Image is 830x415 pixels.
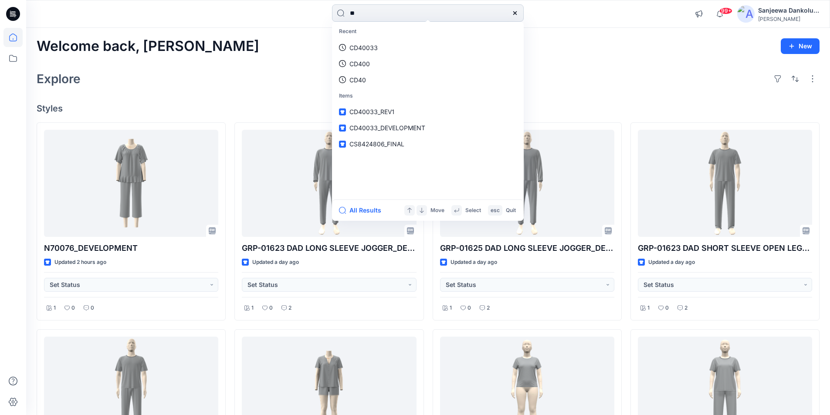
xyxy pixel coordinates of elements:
[54,258,106,267] p: Updated 2 hours ago
[638,242,812,254] p: GRP-01623 DAD SHORT SLEEVE OPEN LEG_DEVELOPMENT
[242,130,416,237] a: GRP-01623 DAD LONG SLEEVE JOGGER_DEVEL0PMENT
[638,130,812,237] a: GRP-01623 DAD SHORT SLEEVE OPEN LEG_DEVELOPMENT
[451,258,497,267] p: Updated a day ago
[781,38,820,54] button: New
[334,40,522,56] a: CD40033
[349,43,378,52] p: CD40033
[684,304,688,313] p: 2
[487,304,490,313] p: 2
[242,242,416,254] p: GRP-01623 DAD LONG SLEEVE JOGGER_DEVEL0PMENT
[450,304,452,313] p: 1
[430,206,444,215] p: Move
[269,304,273,313] p: 0
[349,140,404,148] span: CS8424806_FINAL
[737,5,755,23] img: avatar
[349,124,425,132] span: CD40033_DEVELOPMENT
[440,130,614,237] a: GRP-01625 DAD LONG SLEEVE JOGGER_DEVEL0PMENT
[334,56,522,72] a: CD400
[349,75,366,84] p: CD40
[334,104,522,120] a: CD40033_REV1
[465,206,481,215] p: Select
[647,304,650,313] p: 1
[37,38,259,54] h2: Welcome back, [PERSON_NAME]
[719,7,732,14] span: 99+
[665,304,669,313] p: 0
[334,136,522,152] a: CS8424806_FINAL
[491,206,500,215] p: esc
[339,205,387,216] button: All Results
[349,59,370,68] p: CD400
[54,304,56,313] p: 1
[758,16,819,22] div: [PERSON_NAME]
[648,258,695,267] p: Updated a day ago
[37,72,81,86] h2: Explore
[334,88,522,104] p: Items
[758,5,819,16] div: Sanjeewa Dankoluwage
[334,24,522,40] p: Recent
[468,304,471,313] p: 0
[349,108,395,115] span: CD40033_REV1
[288,304,291,313] p: 2
[91,304,94,313] p: 0
[44,242,218,254] p: N70076_DEVELOPMENT
[440,242,614,254] p: GRP-01625 DAD LONG SLEEVE JOGGER_DEVEL0PMENT
[252,258,299,267] p: Updated a day ago
[334,120,522,136] a: CD40033_DEVELOPMENT
[251,304,254,313] p: 1
[506,206,516,215] p: Quit
[37,103,820,114] h4: Styles
[44,130,218,237] a: N70076_DEVELOPMENT
[334,72,522,88] a: CD40
[71,304,75,313] p: 0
